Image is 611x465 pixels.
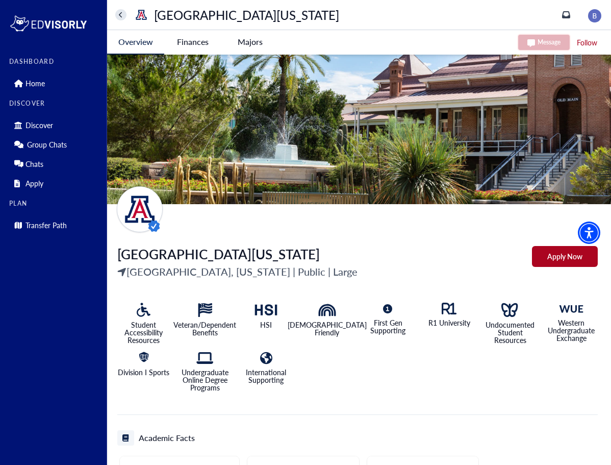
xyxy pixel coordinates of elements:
p: Western Undergraduate Exchange [545,319,598,342]
p: Veteran/Dependent Benefits [173,321,236,336]
img: universityName [117,186,163,232]
h5: Academic Facts [139,432,195,444]
p: Undergraduate Online Degree Programs [179,369,232,391]
label: DASHBOARD [9,58,100,65]
p: Student Accessibility Resources [117,321,170,344]
label: PLAN [9,200,100,207]
button: Overview [107,30,164,55]
div: Home [9,75,100,91]
p: Apply [26,179,43,188]
img: logo [9,13,88,34]
img: https://edvisorly.s3.us-west-1.amazonaws.com/universities/635b51413120d350483f5e5d/Main%20Banner.png [107,55,611,204]
p: [GEOGRAPHIC_DATA][US_STATE] [154,9,339,20]
button: Finances [164,30,221,54]
p: Chats [26,160,43,168]
p: International Supporting [240,369,293,384]
div: Group Chats [9,136,100,153]
p: R1 University [428,319,470,327]
button: home [115,9,126,20]
button: Follow [576,36,598,49]
img: universityName [133,7,149,23]
p: Undocumented Student Resources [484,321,537,344]
img: image [588,9,601,22]
a: inbox [562,11,570,19]
p: Division I Sports [118,369,169,376]
div: Apply [9,175,100,191]
p: Discover [26,121,53,130]
span: [GEOGRAPHIC_DATA][US_STATE] [117,244,320,263]
p: Transfer Path [26,221,67,230]
p: Home [26,79,45,88]
p: [GEOGRAPHIC_DATA], [US_STATE] | Public | Large [117,264,358,279]
p: Group Chats [27,140,67,149]
p: [DEMOGRAPHIC_DATA] Friendly [288,321,367,336]
button: Apply Now [532,246,598,267]
div: Accessibility Menu [578,222,600,244]
p: First Gen Supporting [362,319,415,334]
div: Chats [9,156,100,172]
label: DISCOVER [9,100,100,107]
div: Discover [9,117,100,133]
button: Majors [221,30,278,54]
div: Transfer Path [9,217,100,233]
p: HSI [260,321,272,329]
